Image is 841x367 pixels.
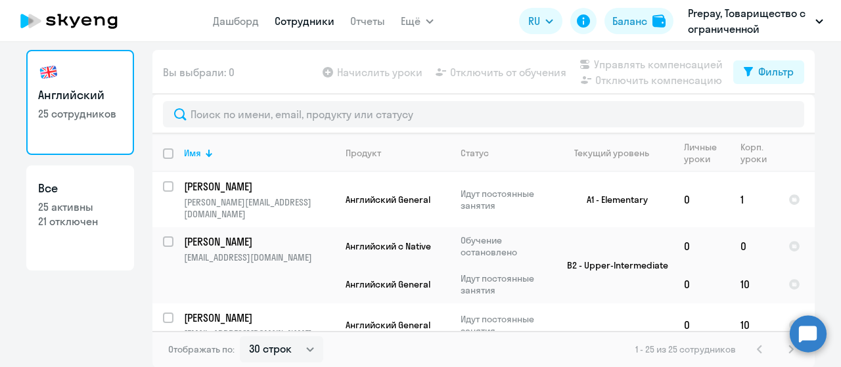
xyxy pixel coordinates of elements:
[184,179,334,194] a: [PERSON_NAME]
[184,311,334,325] a: [PERSON_NAME]
[574,147,649,159] div: Текущий уровень
[688,5,810,37] p: Prepay, Товарищество с ограниченной ответственностью «ITX (Айтикс)» (ТОО «ITX (Айтикс)»)
[346,240,431,252] span: Английский с Native
[184,234,332,249] p: [PERSON_NAME]
[684,141,729,165] div: Личные уроки
[730,172,778,227] td: 1
[673,303,730,347] td: 0
[38,180,122,197] h3: Все
[740,141,777,165] div: Корп. уроки
[733,60,804,84] button: Фильтр
[758,64,794,79] div: Фильтр
[551,172,673,227] td: A1 - Elementary
[184,196,334,220] p: [PERSON_NAME][EMAIL_ADDRESS][DOMAIN_NAME]
[461,147,489,159] div: Статус
[730,227,778,265] td: 0
[184,328,334,339] p: [EMAIL_ADDRESS][DOMAIN_NAME]
[163,64,235,80] span: Вы выбрали: 0
[38,200,122,214] p: 25 активны
[551,227,673,303] td: B2 - Upper-Intermediate
[673,265,730,303] td: 0
[184,147,201,159] div: Имя
[184,311,332,325] p: [PERSON_NAME]
[26,50,134,155] a: Английский25 сотрудников
[604,8,673,34] button: Балансbalance
[38,62,59,83] img: english
[681,5,830,37] button: Prepay, Товарищество с ограниченной ответственностью «ITX (Айтикс)» (ТОО «ITX (Айтикс)»)
[401,13,420,29] span: Ещё
[461,272,551,296] p: Идут постоянные занятия
[401,8,434,34] button: Ещё
[730,303,778,347] td: 10
[213,14,259,28] a: Дашборд
[528,13,540,29] span: RU
[184,147,334,159] div: Имя
[519,8,562,34] button: RU
[612,13,647,29] div: Баланс
[461,234,551,258] p: Обучение остановлено
[562,147,673,159] div: Текущий уровень
[346,147,381,159] div: Продукт
[38,87,122,104] h3: Английский
[184,234,334,249] a: [PERSON_NAME]
[730,265,778,303] td: 10
[673,227,730,265] td: 0
[168,343,235,355] span: Отображать по:
[275,14,334,28] a: Сотрудники
[38,214,122,228] p: 21 отключен
[38,106,122,121] p: 25 сотрудников
[652,14,666,28] img: balance
[673,172,730,227] td: 0
[346,319,430,331] span: Английский General
[184,251,334,263] p: [EMAIL_ADDRESS][DOMAIN_NAME]
[346,278,430,290] span: Английский General
[26,165,134,270] a: Все25 активны21 отключен
[184,179,332,194] p: [PERSON_NAME]
[461,188,551,211] p: Идут постоянные занятия
[461,313,551,337] p: Идут постоянные занятия
[635,343,736,355] span: 1 - 25 из 25 сотрудников
[350,14,385,28] a: Отчеты
[346,194,430,205] span: Английский General
[163,101,804,127] input: Поиск по имени, email, продукту или статусу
